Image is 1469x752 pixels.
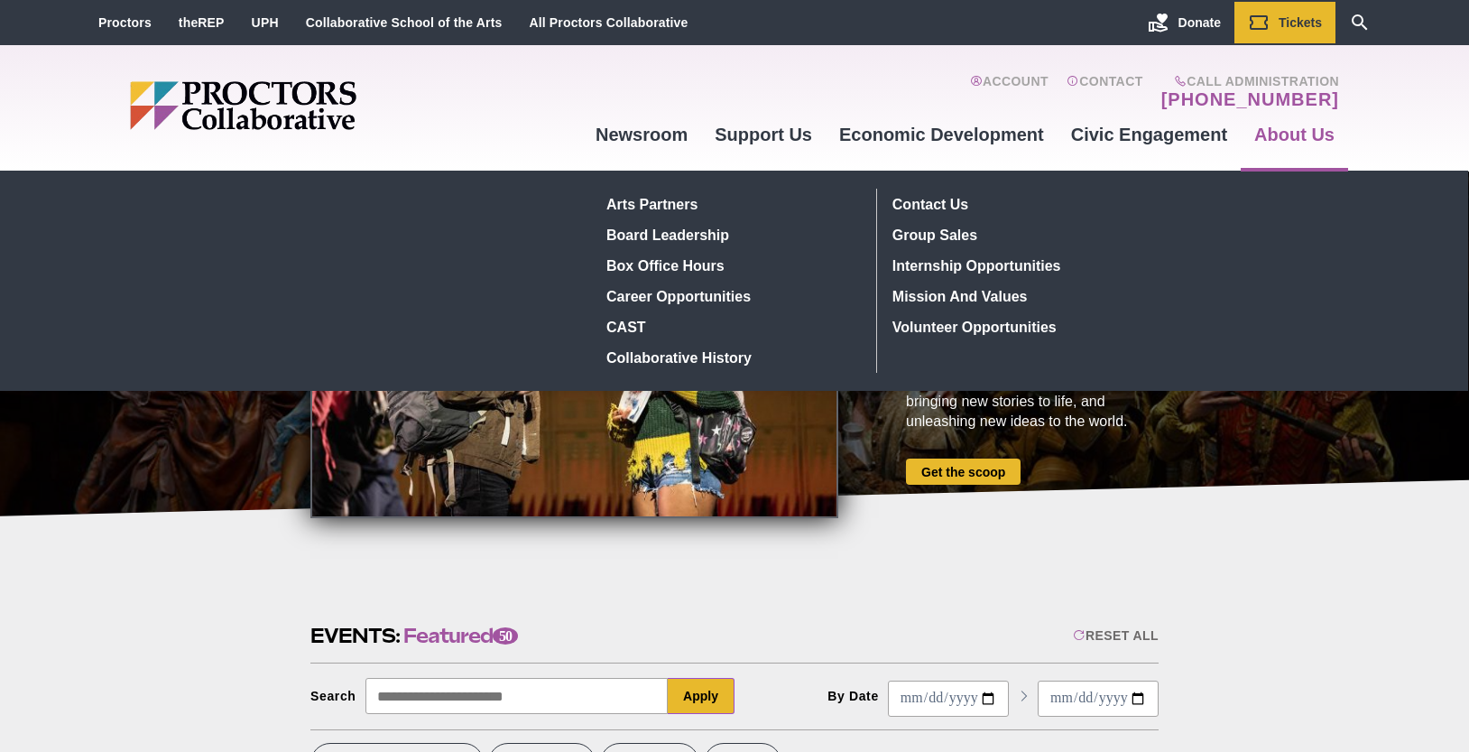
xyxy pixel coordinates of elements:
[906,352,1159,432] div: We are changing expectations on how the arts can serve a community, bringing new stories to life,...
[668,678,734,714] button: Apply
[493,627,518,645] span: 50
[98,15,152,30] a: Proctors
[582,110,701,159] a: Newsroom
[827,689,879,703] div: By Date
[885,311,1149,342] a: Volunteer Opportunities
[179,15,225,30] a: theREP
[529,15,688,30] a: All Proctors Collaborative
[1178,15,1221,30] span: Donate
[600,342,863,373] a: Collaborative History
[1279,15,1322,30] span: Tickets
[885,250,1149,281] a: Internship Opportunities
[970,74,1049,110] a: Account
[826,110,1058,159] a: Economic Development
[310,622,518,650] h2: Events:
[600,219,863,250] a: Board Leadership
[130,81,495,130] img: Proctors logo
[600,311,863,342] a: CAST
[1335,2,1384,43] a: Search
[600,250,863,281] a: Box Office hours
[1067,74,1143,110] a: Contact
[885,189,1149,219] a: Contact Us
[600,189,863,219] a: Arts Partners
[1134,2,1234,43] a: Donate
[403,622,518,650] span: Featured
[1234,2,1335,43] a: Tickets
[310,689,356,703] div: Search
[306,15,503,30] a: Collaborative School of the Arts
[885,281,1149,311] a: Mission and Values
[1241,110,1348,159] a: About Us
[1073,628,1159,643] div: Reset All
[1161,88,1339,110] a: [PHONE_NUMBER]
[1058,110,1241,159] a: Civic Engagement
[885,219,1149,250] a: Group Sales
[252,15,279,30] a: UPH
[701,110,826,159] a: Support Us
[906,459,1021,485] a: Get the scoop
[1156,74,1339,88] span: Call Administration
[600,281,863,311] a: Career Opportunities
